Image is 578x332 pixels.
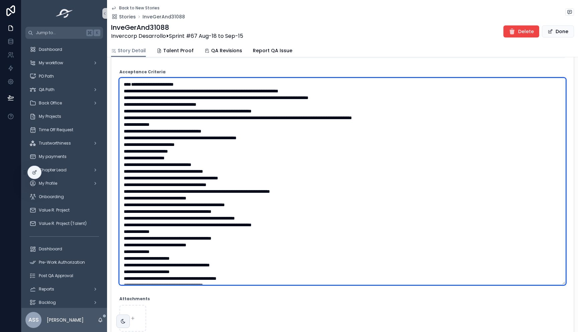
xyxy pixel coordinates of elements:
span: QA Revisions [211,47,242,54]
a: Talent Proof [157,45,194,58]
span: Time Off Request [39,127,73,133]
a: QA Revisions [204,45,242,58]
span: My Projects [39,114,61,119]
a: My workflow [25,57,103,69]
a: QA Path [25,84,103,96]
a: Chapter Lead [25,164,103,176]
a: Value R. Project [25,204,103,216]
span: ASS [28,316,39,324]
span: Chapter Lead [39,167,67,173]
span: Back Office [39,100,62,106]
a: My Profile [25,177,103,189]
a: Dashboard [25,243,103,255]
a: My Projects [25,110,103,122]
span: PO Path [39,74,54,79]
span: Talent Proof [163,47,194,54]
span: Backlog [39,300,56,305]
span: Invercorp Desarrollo Sprint #67 Aug-18 to Sep-15 [111,32,243,40]
a: Pre-Work Authorization [25,256,103,268]
span: QA Path [39,87,55,92]
a: InveGerAnd31088 [142,13,185,20]
a: Trustworthiness [25,137,103,149]
span: Trustworthiness [39,141,71,146]
a: Value R. Project (Talent) [25,218,103,230]
span: Reports [39,286,54,292]
button: Delete [503,25,539,37]
span: My Profile [39,181,57,186]
a: Onboarding [25,191,103,203]
span: Dashboard [39,246,62,252]
a: Reports [25,283,103,295]
a: Dashboard [25,44,103,56]
span: Post QA Approval [39,273,73,278]
a: Stories [111,13,136,20]
p: [PERSON_NAME] [47,317,84,323]
strong: > [166,32,169,40]
a: Story Detail [111,45,146,57]
h1: InveGerAnd31088 [111,23,243,32]
span: My workflow [39,60,63,66]
div: scrollable content [21,39,107,308]
span: Story Detail [118,47,146,54]
span: My payments [39,154,67,159]
span: Dashboard [39,47,62,52]
span: Value R. Project [39,207,70,213]
span: Value R. Project (Talent) [39,221,87,226]
a: Post QA Approval [25,270,103,282]
a: PO Path [25,70,103,82]
img: App logo [54,8,75,19]
span: Jump to... [36,30,84,35]
a: My payments [25,151,103,163]
span: Delete [518,28,534,35]
a: Back Office [25,97,103,109]
span: Onboarding [39,194,64,199]
a: Backlog [25,297,103,309]
span: Back to New Stories [119,5,160,11]
span: Stories [119,13,136,20]
a: Report QA Issue [253,45,292,58]
span: Report QA Issue [253,47,292,54]
button: Jump to...K [25,27,103,39]
button: Done [542,25,574,37]
a: Time Off Request [25,124,103,136]
a: Back to New Stories [111,5,160,11]
span: Pre-Work Authorization [39,260,85,265]
span: K [94,30,100,35]
strong: Acceptance Criteria [119,69,166,75]
strong: Attachments [119,296,150,302]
